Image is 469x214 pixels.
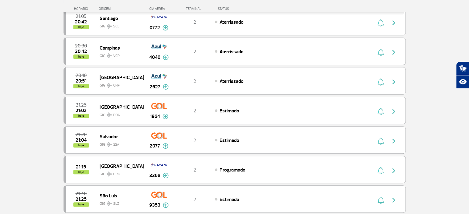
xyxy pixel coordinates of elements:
[73,84,89,88] span: hoje
[220,49,244,55] span: Aterrissado
[113,112,120,118] span: POA
[100,79,139,88] span: GIG
[107,112,112,117] img: destiny_airplane.svg
[113,172,120,177] span: GRU
[100,14,139,22] span: Santiago
[76,73,87,78] span: 2025-09-30 20:10:00
[193,19,196,25] span: 2
[220,108,239,114] span: Estimado
[73,143,89,147] span: hoje
[220,137,239,143] span: Estimado
[75,49,87,54] span: 2025-09-30 20:42:29
[113,24,119,29] span: SCL
[193,108,196,114] span: 2
[100,192,139,200] span: São Luís
[99,7,144,11] div: ORIGEM
[100,168,139,177] span: GIG
[113,53,120,59] span: VCP
[73,114,89,118] span: hoje
[107,53,112,58] img: destiny_airplane.svg
[163,202,169,208] img: mais-info-painel-voo.svg
[100,162,139,170] span: [GEOGRAPHIC_DATA]
[163,173,169,178] img: mais-info-painel-voo.svg
[76,197,87,201] span: 2025-09-30 21:25:00
[377,49,384,56] img: sino-painel-voo.svg
[73,55,89,59] span: hoje
[113,201,119,207] span: SLZ
[75,44,87,48] span: 2025-09-30 20:30:00
[193,78,196,84] span: 2
[100,109,139,118] span: GIG
[163,25,168,30] img: mais-info-painel-voo.svg
[100,20,139,29] span: GIG
[390,49,397,56] img: seta-direita-painel-voo.svg
[163,55,169,60] img: mais-info-painel-voo.svg
[75,20,87,24] span: 2025-09-30 20:42:00
[149,172,160,179] span: 3368
[163,114,168,119] img: mais-info-painel-voo.svg
[390,137,397,145] img: seta-direita-painel-voo.svg
[100,198,139,207] span: GIG
[377,167,384,174] img: sino-painel-voo.svg
[76,138,87,142] span: 2025-09-30 21:04:00
[100,44,139,52] span: Campinas
[113,83,120,88] span: CNF
[377,78,384,86] img: sino-painel-voo.svg
[76,165,86,169] span: 2025-09-30 21:15:00
[100,139,139,147] span: GIG
[100,103,139,111] span: [GEOGRAPHIC_DATA]
[76,108,87,113] span: 2025-09-30 21:02:00
[390,78,397,86] img: seta-direita-painel-voo.svg
[377,19,384,26] img: sino-painel-voo.svg
[76,132,87,137] span: 2025-09-30 21:20:00
[100,132,139,140] span: Salvador
[150,113,160,120] span: 1964
[456,62,469,89] div: Plugin de acessibilidade da Hand Talk.
[150,24,160,31] span: 0772
[377,196,384,204] img: sino-painel-voo.svg
[220,196,239,203] span: Estimado
[220,167,245,173] span: Programado
[150,83,160,91] span: 2627
[377,108,384,115] img: sino-painel-voo.svg
[76,79,87,83] span: 2025-09-30 20:51:00
[193,137,196,143] span: 2
[390,167,397,174] img: seta-direita-painel-voo.svg
[107,83,112,88] img: destiny_airplane.svg
[175,7,215,11] div: TERMINAL
[220,19,244,25] span: Aterrissado
[193,196,196,203] span: 2
[100,73,139,81] span: [GEOGRAPHIC_DATA]
[193,167,196,173] span: 2
[100,50,139,59] span: GIG
[390,108,397,115] img: seta-direita-painel-voo.svg
[107,201,112,206] img: destiny_airplane.svg
[149,54,160,61] span: 4040
[149,201,160,209] span: 9353
[107,142,112,147] img: destiny_airplane.svg
[390,19,397,26] img: seta-direita-painel-voo.svg
[193,49,196,55] span: 2
[150,142,160,150] span: 2077
[163,143,168,149] img: mais-info-painel-voo.svg
[76,103,87,107] span: 2025-09-30 21:25:00
[76,192,87,196] span: 2025-09-30 21:40:00
[456,62,469,75] button: Abrir tradutor de língua de sinais.
[73,25,89,29] span: hoje
[220,78,244,84] span: Aterrissado
[76,14,86,18] span: 2025-09-30 21:05:00
[144,7,175,11] div: CIA AÉREA
[107,172,112,176] img: destiny_airplane.svg
[163,84,169,90] img: mais-info-painel-voo.svg
[65,7,99,11] div: HORÁRIO
[456,75,469,89] button: Abrir recursos assistivos.
[73,170,89,174] span: hoje
[390,196,397,204] img: seta-direita-painel-voo.svg
[113,142,119,147] span: SSA
[107,24,112,29] img: destiny_airplane.svg
[73,202,89,207] span: hoje
[377,137,384,145] img: sino-painel-voo.svg
[215,7,265,11] div: STATUS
